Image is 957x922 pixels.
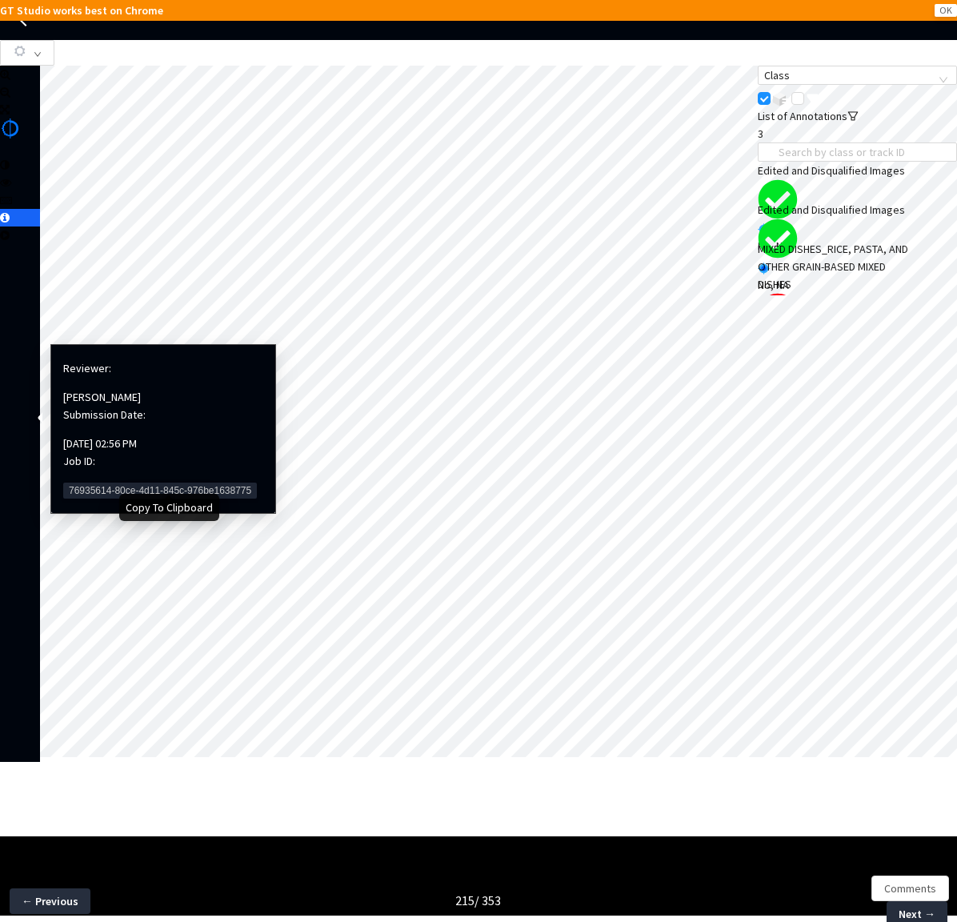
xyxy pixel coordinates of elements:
[63,435,263,452] div: [DATE] 02:56 PM
[63,359,263,377] p: Reviewer:
[63,452,263,470] p: Job ID:
[63,483,257,499] span: 76935614-80ce-4d11-845c-976be1638775
[63,406,263,423] p: Submission Date:
[764,146,775,158] span: search
[779,143,951,161] input: Search by class or track ID
[119,494,219,521] div: Copy To Clipboard
[63,388,263,406] div: [PERSON_NAME]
